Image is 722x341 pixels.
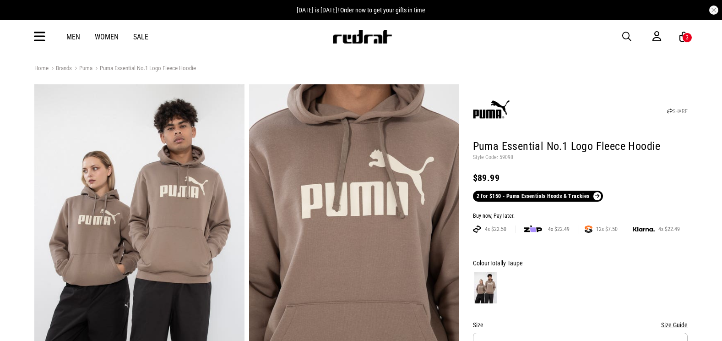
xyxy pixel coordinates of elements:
[686,34,689,41] div: 3
[95,33,119,41] a: Women
[474,272,497,303] img: Totally Taupe
[473,154,688,161] p: Style Code: 59098
[473,139,688,154] h1: Puma Essential No.1 Logo Fleece Hoodie
[34,65,49,71] a: Home
[92,65,196,73] a: Puma Essential No.1 Logo Fleece Hoodie
[667,108,688,115] a: SHARE
[585,225,592,233] img: SPLITPAY
[473,172,688,183] div: $89.99
[592,225,621,233] span: 12x $7.50
[66,33,80,41] a: Men
[679,32,688,42] a: 3
[332,30,392,44] img: Redrat logo
[297,6,425,14] span: [DATE] is [DATE]! Order now to get your gifts in time
[633,227,655,232] img: KLARNA
[133,33,148,41] a: Sale
[72,65,92,73] a: Puma
[544,225,573,233] span: 4x $22.49
[684,302,722,341] iframe: LiveChat chat widget
[524,225,542,234] img: zip
[481,225,510,233] span: 4x $22.50
[473,225,481,233] img: AFTERPAY
[655,225,684,233] span: 4x $22.49
[489,259,523,267] span: Totally Taupe
[661,319,688,330] button: Size Guide
[473,92,510,129] img: Puma
[473,319,688,330] div: Size
[473,213,688,220] div: Buy now, Pay later.
[473,258,688,269] div: Colour
[49,65,72,73] a: Brands
[473,191,603,202] a: 2 for $150 - Puma Essentials Hoods & Trackies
